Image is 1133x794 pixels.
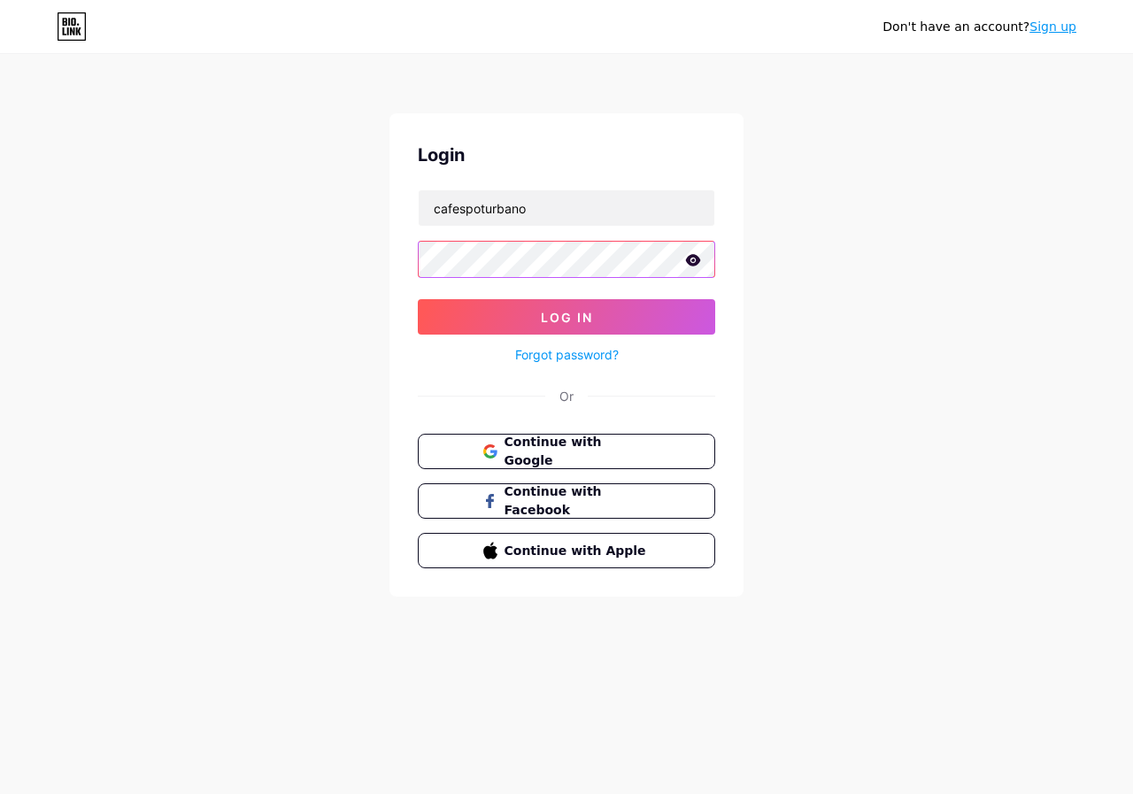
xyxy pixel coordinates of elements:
[505,542,651,560] span: Continue with Apple
[418,142,715,168] div: Login
[505,433,651,470] span: Continue with Google
[541,310,593,325] span: Log In
[883,18,1076,36] div: Don't have an account?
[505,482,651,520] span: Continue with Facebook
[419,190,714,226] input: Username
[418,483,715,519] button: Continue with Facebook
[418,533,715,568] button: Continue with Apple
[1029,19,1076,34] a: Sign up
[559,387,574,405] div: Or
[418,299,715,335] button: Log In
[515,345,619,364] a: Forgot password?
[418,434,715,469] button: Continue with Google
